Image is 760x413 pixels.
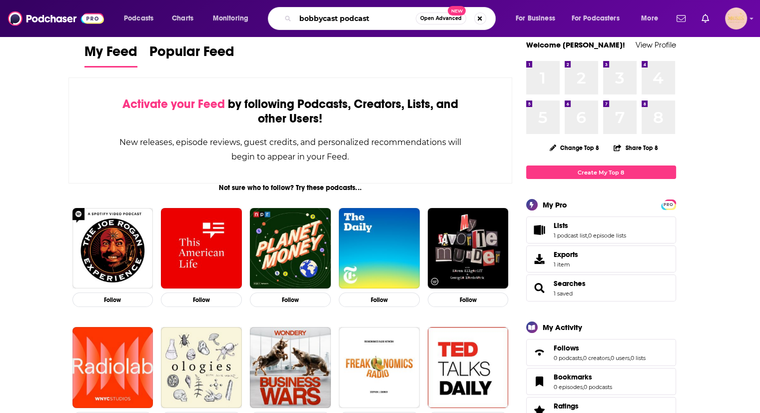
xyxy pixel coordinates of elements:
span: Podcasts [124,11,153,25]
a: Exports [526,245,676,272]
a: 0 podcasts [584,383,612,390]
button: Change Top 8 [544,141,606,154]
a: Lists [530,223,550,237]
a: Lists [554,221,626,230]
span: Lists [554,221,568,230]
span: My Feed [84,43,137,66]
span: More [641,11,658,25]
a: Show notifications dropdown [698,10,713,27]
a: Bookmarks [554,372,612,381]
img: TED Talks Daily [428,327,509,408]
a: My Feed [84,43,137,67]
span: Exports [530,252,550,266]
a: 0 creators [583,354,610,361]
span: , [587,232,588,239]
span: , [583,383,584,390]
img: Business Wars [250,327,331,408]
button: Open AdvancedNew [416,12,466,24]
img: The Joe Rogan Experience [72,208,153,289]
span: Open Advanced [420,16,462,21]
button: Share Top 8 [613,138,658,157]
a: 0 podcasts [554,354,582,361]
button: Follow [72,292,153,307]
span: Monitoring [213,11,248,25]
button: Show profile menu [725,7,747,29]
span: Popular Feed [149,43,234,66]
div: Not sure who to follow? Try these podcasts... [68,183,513,192]
a: This American Life [161,208,242,289]
span: Logged in as MUSESPR [725,7,747,29]
a: Charts [165,10,199,26]
a: 0 users [611,354,630,361]
span: Activate your Feed [122,96,225,111]
div: by following Podcasts, Creators, Lists, and other Users! [119,97,462,126]
span: For Podcasters [572,11,620,25]
div: Search podcasts, credits, & more... [277,7,505,30]
a: Ratings [554,401,612,410]
img: My Favorite Murder with Karen Kilgariff and Georgia Hardstark [428,208,509,289]
img: Podchaser - Follow, Share and Rate Podcasts [8,9,104,28]
a: Searches [530,281,550,295]
input: Search podcasts, credits, & more... [295,10,416,26]
a: Searches [554,279,586,288]
span: , [610,354,611,361]
span: Exports [554,250,578,259]
a: Follows [530,345,550,359]
img: The Daily [339,208,420,289]
div: My Activity [543,322,582,332]
div: My Pro [543,200,567,209]
button: Follow [250,292,331,307]
button: open menu [117,10,166,26]
span: 1 item [554,261,578,268]
a: Create My Top 8 [526,165,676,179]
span: Follows [554,343,579,352]
span: PRO [663,201,675,208]
img: Radiolab [72,327,153,408]
a: View Profile [636,40,676,49]
a: PRO [663,200,675,208]
button: open menu [565,10,634,26]
button: open menu [634,10,671,26]
button: Follow [161,292,242,307]
a: Follows [554,343,646,352]
span: For Business [516,11,555,25]
span: Follows [526,339,676,366]
span: , [582,354,583,361]
a: Bookmarks [530,374,550,388]
span: Searches [526,274,676,301]
img: Freakonomics Radio [339,327,420,408]
div: New releases, episode reviews, guest credits, and personalized recommendations will begin to appe... [119,135,462,164]
button: Follow [428,292,509,307]
span: Bookmarks [554,372,592,381]
span: Bookmarks [526,368,676,395]
span: Ratings [554,401,579,410]
img: Ologies with Alie Ward [161,327,242,408]
button: Follow [339,292,420,307]
span: Lists [526,216,676,243]
a: Welcome [PERSON_NAME]! [526,40,625,49]
a: Show notifications dropdown [673,10,690,27]
a: 1 podcast list [554,232,587,239]
a: 0 lists [631,354,646,361]
img: Planet Money [250,208,331,289]
span: Charts [172,11,193,25]
button: open menu [206,10,261,26]
span: New [448,6,466,15]
button: open menu [509,10,568,26]
a: 1 saved [554,290,573,297]
span: , [630,354,631,361]
img: User Profile [725,7,747,29]
a: 0 episode lists [588,232,626,239]
a: 0 episodes [554,383,583,390]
